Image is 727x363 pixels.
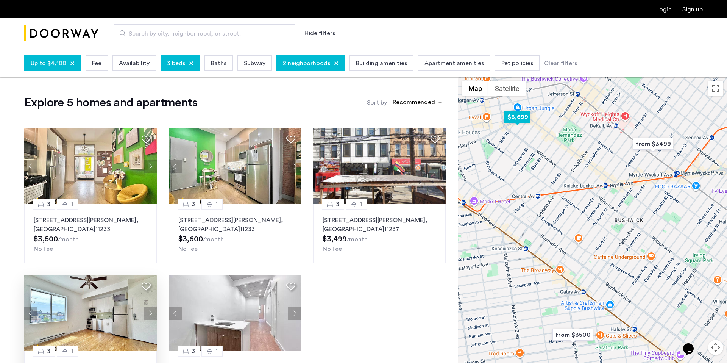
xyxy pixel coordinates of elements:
span: 3 beds [167,59,185,68]
span: 3 [192,347,195,356]
span: No Fee [178,246,198,252]
img: 2013_638530510978079483.jpeg [313,128,446,204]
div: Recommended [392,98,435,109]
span: $3,499 [323,235,347,243]
label: Sort by [367,98,387,107]
img: 0560f859-1e4f-4f09-9498-44dfcbb59550_638817196818945147.jpeg [24,275,157,351]
span: Up to $4,100 [31,59,66,68]
span: 1 [71,347,73,356]
span: 3 [336,200,339,209]
a: 31[STREET_ADDRESS][PERSON_NAME], [GEOGRAPHIC_DATA]11233No Fee [169,204,301,263]
span: No Fee [323,246,342,252]
span: 3 [47,347,50,356]
span: 2 neighborhoods [283,59,330,68]
ng-select: sort-apartment [389,96,446,110]
span: 1 [71,200,73,209]
span: $3,600 [178,235,203,243]
div: from $3500 [549,326,596,343]
img: dc6efc1f-24ba-4395-9182-45437e21be9a_638870913481705347.png [169,128,301,204]
a: Registration [682,6,703,13]
sub: /month [203,236,224,243]
button: Next apartment [144,160,157,173]
span: Fee [92,59,101,68]
span: Pet policies [501,59,533,68]
span: Apartment amenities [424,59,484,68]
span: Subway [244,59,265,68]
span: Baths [211,59,226,68]
button: Next apartment [288,307,301,320]
span: 3 [47,200,50,209]
button: Previous apartment [169,160,182,173]
img: dc6efc1f-24ba-4395-9182-45437e21be9a_638870913481684704.png [24,128,157,204]
sub: /month [58,236,79,243]
a: Login [656,6,672,13]
button: Previous apartment [24,160,37,173]
button: Map camera controls [708,340,723,355]
a: 31[STREET_ADDRESS][PERSON_NAME], [GEOGRAPHIC_DATA]11233No Fee [24,204,157,263]
button: Previous apartment [169,307,182,320]
a: 31[STREET_ADDRESS][PERSON_NAME], [GEOGRAPHIC_DATA]11237No Fee [313,204,446,263]
a: Cazamio Logo [24,19,98,48]
p: [STREET_ADDRESS][PERSON_NAME] 11237 [323,216,436,234]
span: $3,500 [34,235,58,243]
button: Show satellite imagery [488,81,526,96]
span: 1 [215,200,218,209]
h1: Explore 5 homes and apartments [24,95,197,110]
button: Next apartment [288,160,301,173]
div: Clear filters [544,59,577,68]
button: Previous apartment [24,307,37,320]
iframe: chat widget [680,333,704,355]
span: 1 [215,347,218,356]
button: Toggle fullscreen view [708,81,723,96]
p: [STREET_ADDRESS][PERSON_NAME] 11233 [178,216,292,234]
input: Apartment Search [114,24,295,42]
button: Show street map [462,81,488,96]
span: Availability [119,59,150,68]
button: Show or hide filters [304,29,335,38]
span: Search by city, neighborhood, or street. [129,29,274,38]
div: $3,699 [501,108,534,125]
span: Building amenities [356,59,407,68]
span: 3 [192,200,195,209]
button: Next apartment [144,307,157,320]
span: No Fee [34,246,53,252]
img: logo [24,19,98,48]
p: [STREET_ADDRESS][PERSON_NAME] 11233 [34,216,147,234]
span: 1 [360,200,362,209]
img: 2016_638548528933489579.jpeg [169,275,301,351]
div: from $3499 [630,135,676,152]
sub: /month [347,236,368,243]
